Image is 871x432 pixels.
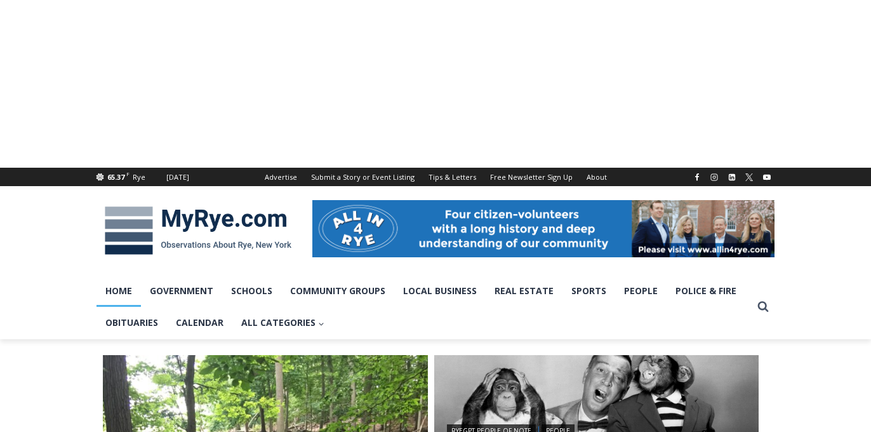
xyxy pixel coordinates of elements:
a: YouTube [759,170,775,185]
span: F [126,170,130,177]
a: Real Estate [486,275,562,307]
div: [DATE] [166,172,189,183]
a: Linkedin [724,170,740,185]
a: All Categories [232,307,333,339]
a: Obituaries [96,307,167,339]
a: Advertise [258,168,304,186]
a: Police & Fire [667,275,745,307]
span: 65.37 [107,172,124,182]
a: X [741,170,757,185]
a: Free Newsletter Sign Up [483,168,580,186]
a: Schools [222,275,281,307]
a: Home [96,275,141,307]
img: All in for Rye [312,200,775,257]
a: Instagram [707,170,722,185]
nav: Secondary Navigation [258,168,614,186]
a: People [615,275,667,307]
a: Submit a Story or Event Listing [304,168,422,186]
a: Community Groups [281,275,394,307]
a: Government [141,275,222,307]
button: View Search Form [752,295,775,318]
a: Sports [562,275,615,307]
a: Tips & Letters [422,168,483,186]
div: Rye [133,172,145,183]
a: Facebook [689,170,705,185]
nav: Primary Navigation [96,275,752,339]
span: All Categories [241,316,324,330]
img: MyRye.com [96,198,300,264]
a: Local Business [394,275,486,307]
a: Calendar [167,307,232,339]
a: About [580,168,614,186]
